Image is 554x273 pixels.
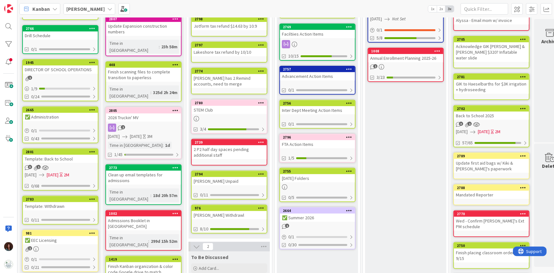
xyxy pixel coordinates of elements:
[23,149,98,163] div: 2801Template: Back to School
[280,100,355,106] div: 2756
[195,172,267,176] div: 2794
[192,145,267,159] div: 2 P2 half day spaces pending additional staff
[23,230,98,236] div: 981
[192,42,267,48] div: 2797
[280,106,355,114] div: Inter Dept Meeting Action Items
[370,16,382,22] span: [DATE]
[454,16,529,24] div: Alyssa - Email mom w/ invoice
[106,171,181,185] div: Clean up email templates for admissions
[195,101,267,105] div: 2780
[454,185,529,191] div: 2788
[457,37,529,42] div: 2705
[368,48,443,54] div: 1008
[454,211,529,231] div: 2770Wed - Confirm [PERSON_NAME]'s Ext PM schedule
[106,165,181,185] div: 2773Clean up email templates for admissions
[454,106,529,112] div: 2702
[23,196,98,210] div: 2783Template: WIthdrawn
[288,234,294,240] span: 0 / 1
[28,246,32,250] span: 1
[4,242,13,251] img: RF
[192,48,267,56] div: Lakeshore tax refund by 10/10
[108,85,150,99] div: Time in [GEOGRAPHIC_DATA]
[454,106,529,120] div: 2702Back to School 2025
[285,224,289,228] span: 1
[192,16,267,22] div: 2798
[23,60,98,65] div: 1945
[203,243,213,250] span: 2
[191,254,228,260] span: To Be Discussed
[283,208,355,213] div: 2664
[457,106,529,111] div: 2702
[37,165,41,169] span: 1
[368,54,443,62] div: Annual Enrollment Planning 2025-26
[106,113,181,122] div: 2026 Truckin' MV
[280,24,355,38] div: 2769Faciltiies Action Items
[445,6,454,12] span: 3x
[200,226,208,232] span: 8/10
[23,155,98,163] div: Template: Back to School
[151,192,179,199] div: 18d 20h 57m
[23,65,98,74] div: DIRECTOR OF SCHOOL OPERATIONS
[192,16,267,30] div: 2798Jotform tax refund $14.63 by 10.9
[109,166,181,170] div: 2773
[106,216,181,230] div: Admissions Booklet in [GEOGRAPHIC_DATA]
[23,149,98,155] div: 2801
[283,169,355,174] div: 2755
[454,191,529,199] div: Mandated Reporter
[454,159,529,173] div: Update first aid bags w/ Kiki & [PERSON_NAME]'s paperwork
[459,122,463,126] span: 3
[108,234,148,248] div: Time in [GEOGRAPHIC_DATA]
[468,122,472,126] span: 1
[149,238,179,245] div: 299d 15h 52m
[192,177,267,185] div: [PERSON_NAME] Unpaid
[192,68,267,74] div: 2774
[106,62,181,68] div: 448
[454,37,529,62] div: 2705Acknowledge GIK [PERSON_NAME] & [PERSON_NAME] $320? Inflatable water slide
[377,74,385,81] span: 3/23
[457,186,529,190] div: 2788
[13,1,29,9] span: Support
[192,140,267,159] div: 27392 P2 half day spaces pending additional staff
[106,108,181,122] div: 28052026 Truckin' MV
[280,168,355,174] div: 2755
[280,134,355,148] div: 2796FTA Action Items
[23,26,98,40] div: 2766Drill Schedule
[25,172,37,178] span: [DATE]
[108,40,159,54] div: Time in [GEOGRAPHIC_DATA]
[280,24,355,30] div: 2769
[192,205,267,211] div: 976
[280,140,355,148] div: FTA Action Items
[280,72,355,80] div: Advancement Action Items
[4,4,13,13] img: Visit kanbanzone.com
[108,142,163,149] div: Time in [GEOGRAPHIC_DATA]
[454,211,529,217] div: 2770
[23,202,98,210] div: Template: WIthdrawn
[109,257,181,262] div: 1419
[159,43,160,50] span: :
[192,171,267,185] div: 2794[PERSON_NAME] Unpaid
[288,121,294,127] span: 0/1
[457,243,529,248] div: 2750
[377,35,383,41] span: 5/8
[457,212,529,216] div: 2770
[106,211,181,230] div: 1002Admissions Booklet in [GEOGRAPHIC_DATA]
[192,106,267,114] div: STEM Club
[456,128,468,135] span: [DATE]
[195,206,267,210] div: 976
[164,142,172,149] div: 1d
[283,25,355,29] div: 2769
[192,74,267,88] div: [PERSON_NAME] has 2 Remind accounts, need to merge
[109,211,181,216] div: 1002
[288,194,294,201] span: 0/5
[195,140,267,145] div: 2739
[26,108,98,112] div: 2665
[283,135,355,140] div: 2796
[192,42,267,56] div: 2797Lakeshore tax refund by 10/10
[454,37,529,42] div: 2705
[288,242,297,248] span: 0/30
[454,185,529,199] div: 2788Mandated Reporter
[150,192,151,199] span: :
[280,208,355,214] div: 2664
[47,172,58,178] span: [DATE]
